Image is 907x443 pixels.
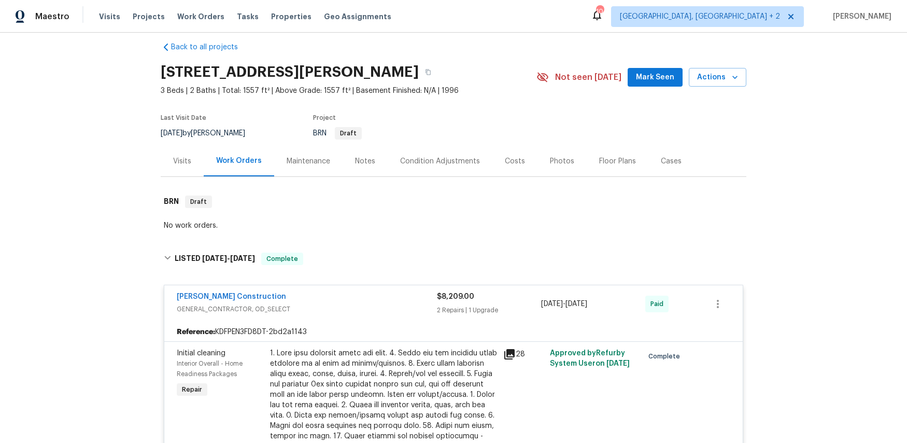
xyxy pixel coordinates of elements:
[161,242,746,275] div: LISTED [DATE]-[DATE]Complete
[175,253,255,265] h6: LISTED
[216,156,262,166] div: Work Orders
[650,299,668,309] span: Paid
[661,156,682,167] div: Cases
[262,254,302,264] span: Complete
[161,42,260,52] a: Back to all projects
[177,327,215,337] b: Reference:
[177,11,224,22] span: Work Orders
[161,127,258,140] div: by [PERSON_NAME]
[313,115,336,121] span: Project
[437,305,541,315] div: 2 Repairs | 1 Upgrade
[620,11,780,22] span: [GEOGRAPHIC_DATA], [GEOGRAPHIC_DATA] + 2
[503,348,544,361] div: 28
[178,384,206,395] span: Repair
[287,156,330,167] div: Maintenance
[35,11,69,22] span: Maestro
[324,11,391,22] span: Geo Assignments
[177,293,286,300] a: [PERSON_NAME] Construction
[550,350,630,367] span: Approved by Refurby System User on
[164,196,179,208] h6: BRN
[689,68,746,87] button: Actions
[505,156,525,167] div: Costs
[599,156,636,167] div: Floor Plans
[99,11,120,22] span: Visits
[177,304,437,314] span: GENERAL_CONTRACTOR, OD_SELECT
[313,130,362,137] span: BRN
[237,13,259,20] span: Tasks
[202,255,255,262] span: -
[186,197,211,207] span: Draft
[437,293,474,300] span: $8,209.00
[177,361,243,377] span: Interior Overall - Home Readiness Packages
[164,220,743,231] div: No work orders.
[541,299,587,309] span: -
[400,156,480,167] div: Condition Adjustments
[550,156,574,167] div: Photos
[336,130,361,136] span: Draft
[648,351,684,362] span: Complete
[697,71,738,84] span: Actions
[419,63,437,81] button: Copy Address
[829,11,891,22] span: [PERSON_NAME]
[161,67,419,77] h2: [STREET_ADDRESS][PERSON_NAME]
[596,6,603,17] div: 104
[606,360,630,367] span: [DATE]
[161,86,536,96] span: 3 Beds | 2 Baths | Total: 1557 ft² | Above Grade: 1557 ft² | Basement Finished: N/A | 1996
[161,130,182,137] span: [DATE]
[202,255,227,262] span: [DATE]
[628,68,683,87] button: Mark Seen
[355,156,375,167] div: Notes
[636,71,674,84] span: Mark Seen
[230,255,255,262] span: [DATE]
[555,72,621,82] span: Not seen [DATE]
[173,156,191,167] div: Visits
[177,350,225,357] span: Initial cleaning
[271,11,311,22] span: Properties
[541,300,563,308] span: [DATE]
[164,323,743,341] div: KDFPEN3FD8DT-2bd2a1143
[133,11,165,22] span: Projects
[565,300,587,308] span: [DATE]
[161,185,746,218] div: BRN Draft
[161,115,206,121] span: Last Visit Date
